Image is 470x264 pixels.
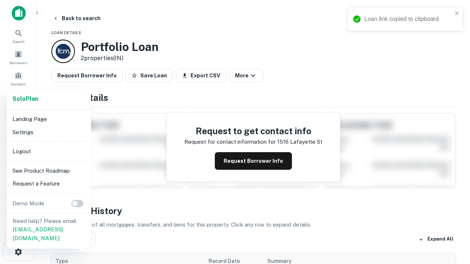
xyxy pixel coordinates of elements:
[12,217,85,243] p: Need help? Please email
[364,15,452,23] div: Loan link copied to clipboard
[10,177,88,190] li: Request a Feature
[10,126,88,139] li: Settings
[10,145,88,158] li: Logout
[10,199,47,208] p: Demo Mode
[12,95,38,103] a: SoloPlan
[10,113,88,126] li: Landing Page
[455,10,460,17] button: close
[12,95,38,102] strong: Solo Plan
[12,226,63,241] a: [EMAIL_ADDRESS][DOMAIN_NAME]
[433,182,470,217] iframe: Chat Widget
[10,164,88,177] li: See Product Roadmap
